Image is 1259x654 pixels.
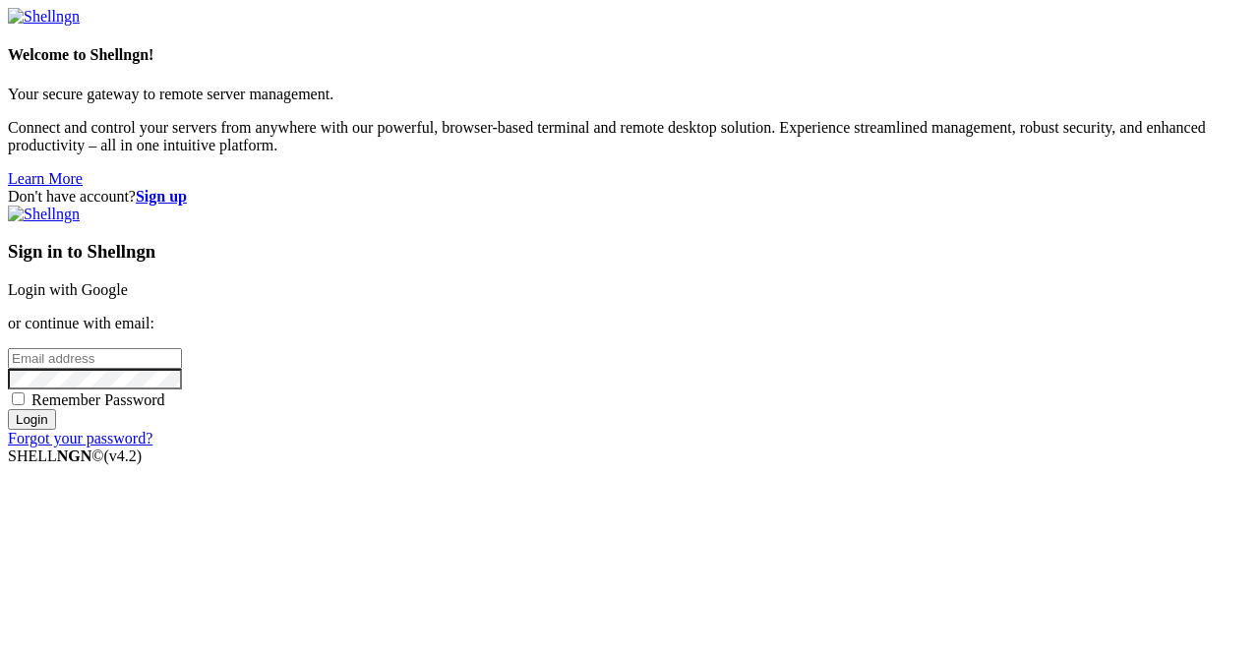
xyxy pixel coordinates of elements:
span: Remember Password [31,391,165,408]
img: Shellngn [8,8,80,26]
span: 4.2.0 [104,447,143,464]
b: NGN [57,447,92,464]
a: Forgot your password? [8,430,152,446]
div: Don't have account? [8,188,1251,206]
a: Learn More [8,170,83,187]
p: or continue with email: [8,315,1251,332]
input: Email address [8,348,182,369]
p: Your secure gateway to remote server management. [8,86,1251,103]
h3: Sign in to Shellngn [8,241,1251,263]
p: Connect and control your servers from anywhere with our powerful, browser-based terminal and remo... [8,119,1251,154]
span: SHELL © [8,447,142,464]
input: Remember Password [12,392,25,405]
a: Login with Google [8,281,128,298]
input: Login [8,409,56,430]
a: Sign up [136,188,187,205]
h4: Welcome to Shellngn! [8,46,1251,64]
img: Shellngn [8,206,80,223]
